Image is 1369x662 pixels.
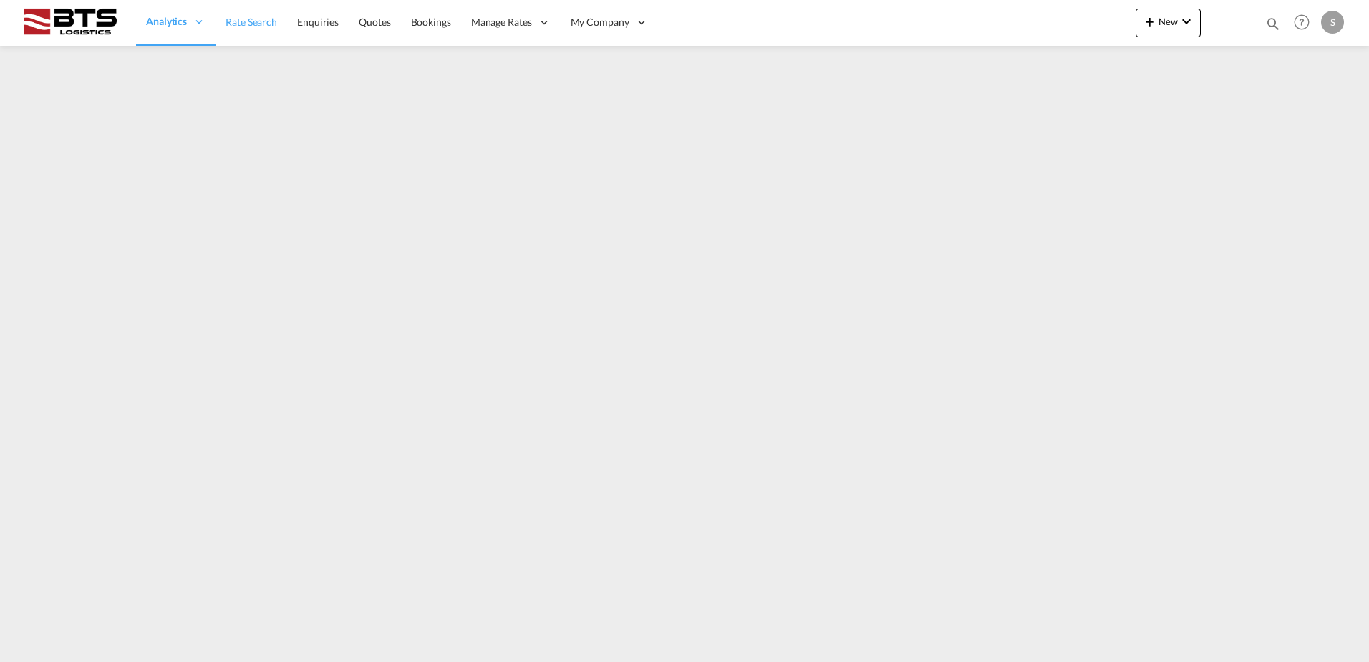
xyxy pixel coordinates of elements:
[1290,10,1321,36] div: Help
[1321,11,1344,34] div: S
[1290,10,1314,34] span: Help
[1141,13,1158,30] md-icon: icon-plus 400-fg
[1265,16,1281,32] md-icon: icon-magnify
[471,15,532,29] span: Manage Rates
[1141,16,1195,27] span: New
[411,16,451,28] span: Bookings
[571,15,629,29] span: My Company
[1136,9,1201,37] button: icon-plus 400-fgNewicon-chevron-down
[1265,16,1281,37] div: icon-magnify
[359,16,390,28] span: Quotes
[146,14,187,29] span: Analytics
[1178,13,1195,30] md-icon: icon-chevron-down
[297,16,339,28] span: Enquiries
[21,6,118,39] img: cdcc71d0be7811ed9adfbf939d2aa0e8.png
[226,16,277,28] span: Rate Search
